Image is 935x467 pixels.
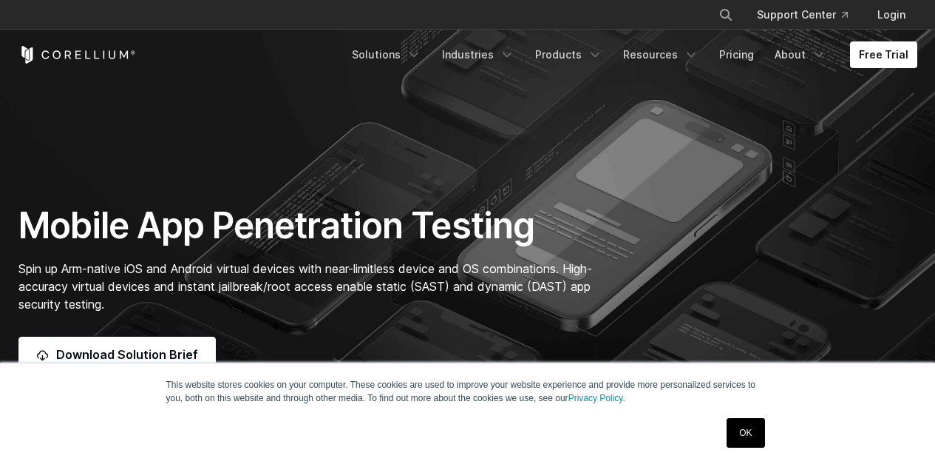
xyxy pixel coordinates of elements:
[18,337,216,372] a: Download Solution Brief
[343,41,430,68] a: Solutions
[766,41,835,68] a: About
[701,1,917,28] div: Navigation Menu
[526,41,611,68] a: Products
[568,393,625,403] a: Privacy Policy.
[710,41,763,68] a: Pricing
[866,1,917,28] a: Login
[343,41,917,68] div: Navigation Menu
[727,418,764,448] a: OK
[745,1,860,28] a: Support Center
[18,261,592,312] span: Spin up Arm-native iOS and Android virtual devices with near-limitless device and OS combinations...
[18,204,608,248] h1: Mobile App Penetration Testing
[433,41,523,68] a: Industries
[166,378,769,405] p: This website stores cookies on your computer. These cookies are used to improve your website expe...
[56,346,198,363] span: Download Solution Brief
[614,41,707,68] a: Resources
[18,46,136,64] a: Corellium Home
[713,1,739,28] button: Search
[850,41,917,68] a: Free Trial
